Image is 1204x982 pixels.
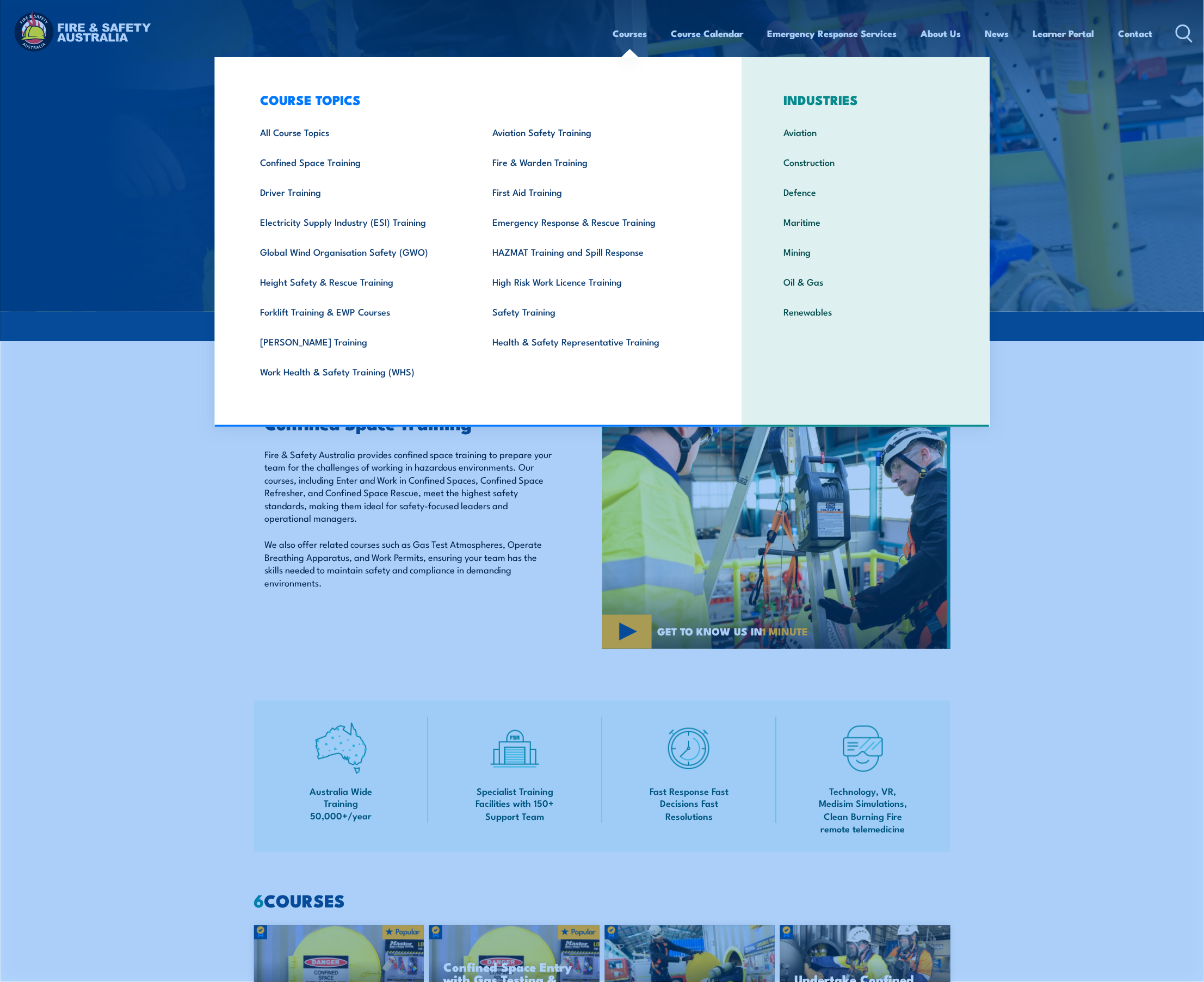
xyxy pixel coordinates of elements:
a: Learner Portal [1033,19,1095,48]
a: Aviation [767,117,965,147]
strong: 6 [254,887,264,914]
a: Height Safety & Rescue Training [243,267,476,297]
img: fast-icon [663,722,715,774]
a: Global Wind Organisation Safety (GWO) [243,237,476,267]
a: High Risk Work Licence Training [476,267,708,297]
a: Safety Training [476,297,708,326]
a: Fire & Warden Training [476,147,708,177]
h2: Confined Space Training [265,415,552,430]
a: Mining [767,237,965,267]
a: Electricity Supply Industry (ESI) Training [243,207,476,237]
a: Construction [767,147,965,177]
a: Confined Space Training [243,147,476,177]
h3: INDUSTRIES [767,92,965,107]
a: Health & Safety Representative Training [476,326,708,356]
a: Contact [1119,19,1153,48]
a: Work Health & Safety Training (WHS) [243,356,476,386]
a: First Aid Training [476,177,708,207]
a: Defence [767,177,965,207]
h3: COURSE TOPICS [243,92,708,107]
a: HAZMAT Training and Spill Response [476,237,708,267]
a: Forklift Training & EWP Courses [243,297,476,326]
img: tech-icon [837,722,889,774]
a: Oil & Gas [767,267,965,297]
a: Emergency Response Services [768,19,897,48]
img: auswide-icon [315,722,367,774]
strong: 1 MINUTE [763,623,808,639]
a: All Course Topics [243,117,476,147]
span: Specialist Training Facilities with 150+ Support Team [466,785,564,823]
a: Course Calendar [671,19,744,48]
a: Maritime [767,207,965,237]
a: [PERSON_NAME] Training [243,326,476,356]
span: Australia Wide Training 50,000+/year [292,785,390,823]
a: About Us [921,19,961,48]
img: Confined Space Courses Australia [602,388,950,649]
span: Fast Response Fast Decisions Fast Resolutions [640,785,738,823]
span: Technology, VR, Medisim Simulations, Clean Burning Fire remote telemedicine [814,785,912,836]
a: Renewables [767,297,965,326]
p: Fire & Safety Australia provides confined space training to prepare your team for the challenges ... [265,448,552,524]
a: Aviation Safety Training [476,117,708,147]
a: Emergency Response & Rescue Training [476,207,708,237]
a: Courses [613,19,647,48]
a: Driver Training [243,177,476,207]
a: News [985,19,1009,48]
span: GET TO KNOW US IN [658,626,808,636]
h2: COURSES [254,893,950,908]
p: We also offer related courses such as Gas Test Atmospheres, Operate Breathing Apparatus, and Work... [265,538,552,589]
img: facilities-icon [489,722,541,774]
